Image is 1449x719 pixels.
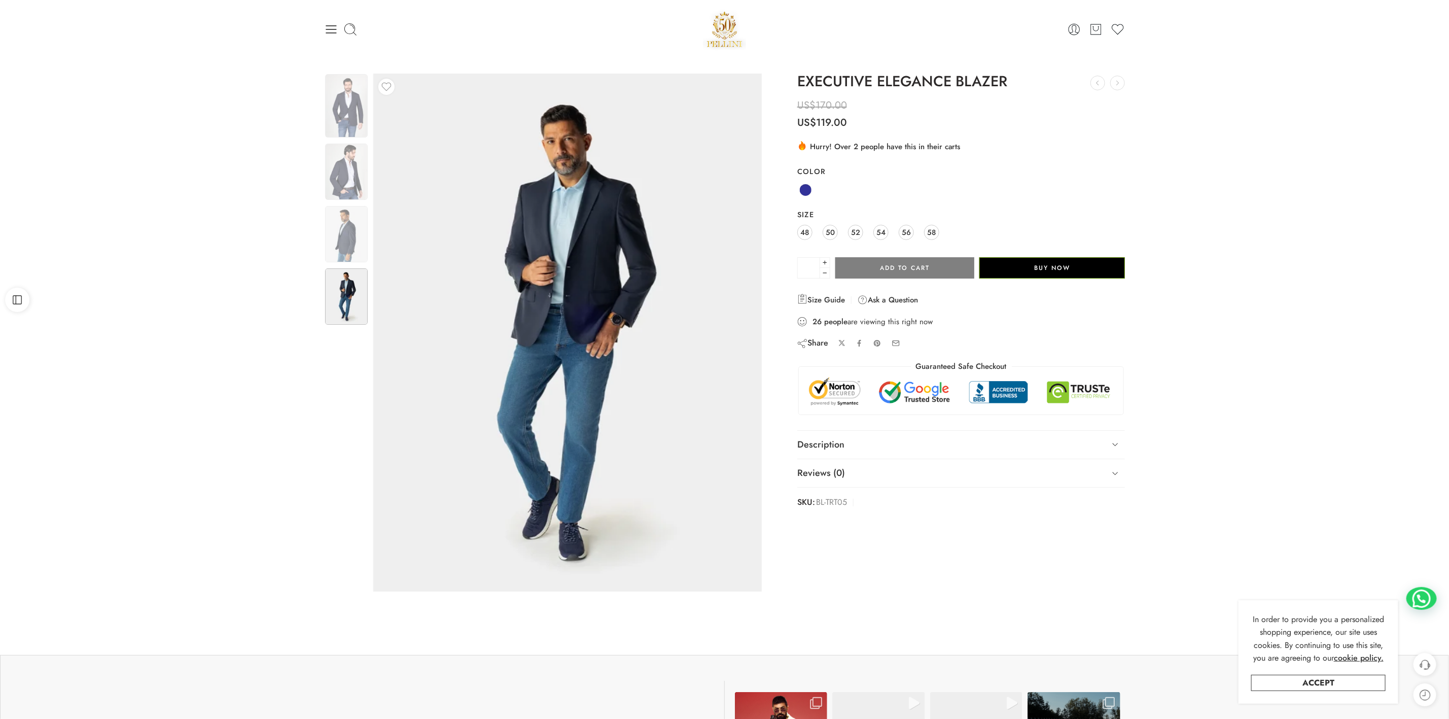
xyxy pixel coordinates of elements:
[806,377,1116,407] img: Trust
[924,225,939,240] a: 58
[848,225,863,240] a: 52
[373,74,762,592] img: Artboard 53@1x_1
[1067,22,1081,37] a: Login / Register
[835,257,974,279] button: Add to cart
[1089,22,1103,37] a: Cart
[1111,22,1125,37] a: Wishlist
[902,225,911,239] span: 56
[797,98,847,113] bdi: 170.00
[876,225,886,239] span: 54
[1251,675,1386,691] a: Accept
[797,431,1125,459] a: Description
[979,257,1125,279] button: Buy Now
[703,8,747,51] img: Pellini
[899,225,914,240] a: 56
[797,294,845,306] a: Size Guide
[703,8,747,51] a: Pellini -
[892,339,900,348] a: Email to your friends
[797,166,1125,177] label: Color
[797,115,816,130] span: US$
[911,361,1012,372] legend: Guaranteed Safe Checkout
[826,225,835,239] span: 50
[851,225,860,239] span: 52
[797,74,1125,90] h1: EXECUTIVE ELEGANCE BLAZER
[797,257,820,279] input: Product quantity
[797,210,1125,220] label: Size
[797,98,816,113] span: US$
[816,495,847,510] span: BL-TRT05
[838,339,846,347] a: Share on X
[797,225,812,240] a: 48
[1253,613,1384,664] span: In order to provide you a personalized shopping experience, our site uses cookies. By continuing ...
[1334,652,1384,665] a: cookie policy.
[812,317,822,327] strong: 26
[797,316,1125,327] div: are viewing this right now
[797,337,828,349] div: Share
[824,317,847,327] strong: people
[823,225,838,240] a: 50
[858,294,918,306] a: Ask a Question
[927,225,936,239] span: 58
[797,495,815,510] strong: SKU:
[800,225,809,239] span: 48
[856,339,863,347] a: Share on Facebook
[797,459,1125,488] a: Reviews (0)
[797,140,1125,152] div: Hurry! Over 2 people have this in their carts
[797,115,847,130] bdi: 119.00
[873,339,881,348] a: Pin on Pinterest
[873,225,889,240] a: 54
